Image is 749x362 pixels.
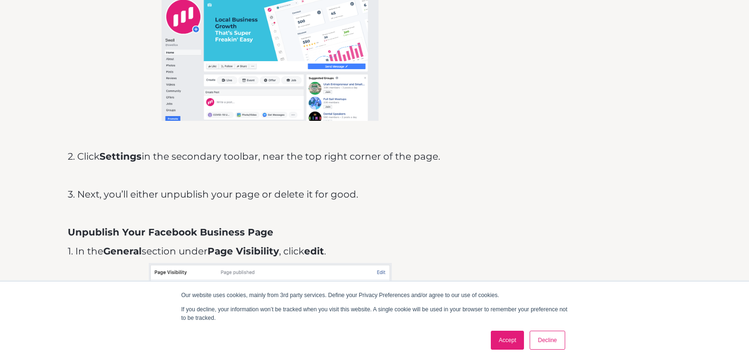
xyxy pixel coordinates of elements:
p: Our website uses cookies, mainly from 3rd party services. Define your Privacy Preferences and/or ... [181,291,568,299]
p: ‍ [68,168,473,182]
p: 3. Next, you’ll either unpublish your page or delete it for good. [68,187,473,201]
strong: edit [304,245,324,257]
a: Decline [530,331,565,350]
strong: Settings [99,151,142,162]
p: ‍ [68,130,473,145]
a: Accept [491,331,524,350]
strong: Page Visibility [208,245,279,257]
img: page visibility [149,263,392,281]
p: 1. In the section under , click . [68,244,473,258]
strong: Unpublish Your Facebook Business Page [68,226,273,238]
strong: General [103,245,142,257]
p: 2. Click in the secondary toolbar, near the top right corner of the page. [68,149,473,163]
p: If you decline, your information won’t be tracked when you visit this website. A single cookie wi... [181,305,568,322]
